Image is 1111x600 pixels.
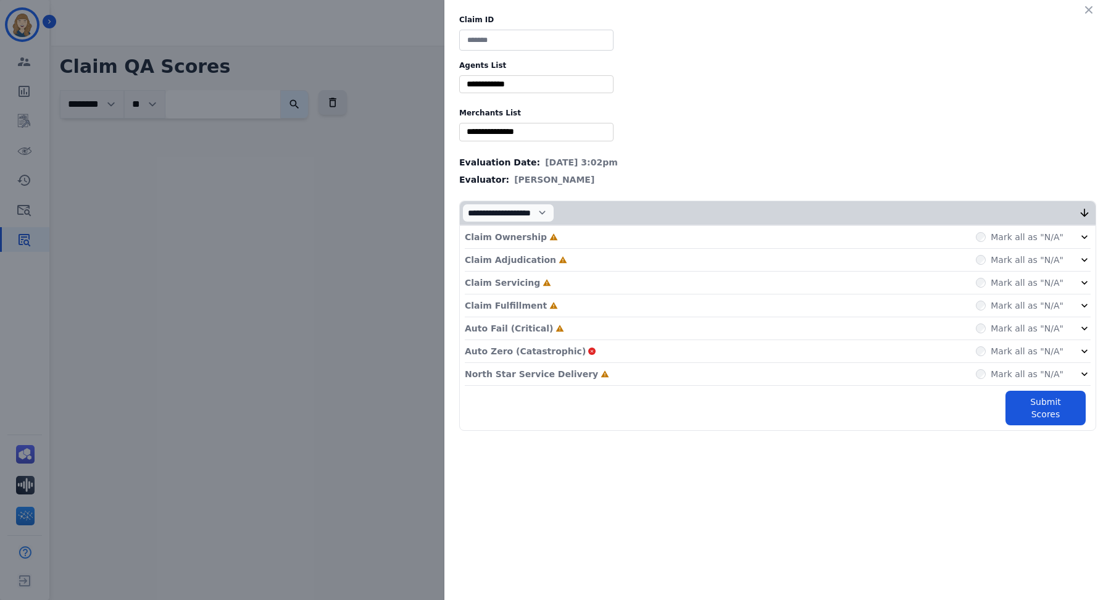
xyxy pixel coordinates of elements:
[459,156,1096,169] div: Evaluation Date:
[465,322,553,335] p: Auto Fail (Critical)
[462,125,610,138] ul: selected options
[459,60,1096,70] label: Agents List
[459,108,1096,118] label: Merchants List
[465,345,586,357] p: Auto Zero (Catastrophic)
[465,254,556,266] p: Claim Adjudication
[991,299,1063,312] label: Mark all as "N/A"
[465,368,598,380] p: North Star Service Delivery
[991,322,1063,335] label: Mark all as "N/A"
[465,277,540,289] p: Claim Servicing
[462,78,610,91] ul: selected options
[991,277,1063,289] label: Mark all as "N/A"
[1005,391,1086,425] button: Submit Scores
[991,254,1063,266] label: Mark all as "N/A"
[545,156,618,169] span: [DATE] 3:02pm
[465,231,547,243] p: Claim Ownership
[459,173,1096,186] div: Evaluator:
[991,345,1063,357] label: Mark all as "N/A"
[991,368,1063,380] label: Mark all as "N/A"
[991,231,1063,243] label: Mark all as "N/A"
[514,173,594,186] span: [PERSON_NAME]
[459,15,1096,25] label: Claim ID
[465,299,547,312] p: Claim Fulfillment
